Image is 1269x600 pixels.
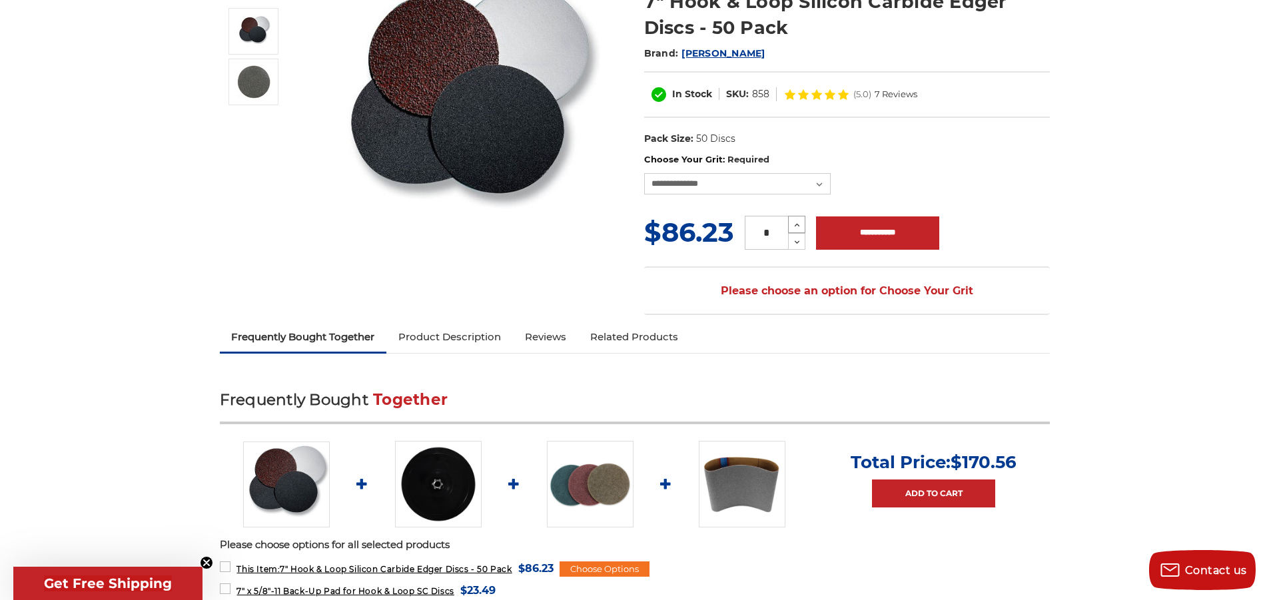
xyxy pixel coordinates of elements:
span: In Stock [672,88,712,100]
span: (5.0) [853,90,871,99]
img: Silicon Carbide 7" Hook & Loop Edger Discs [243,442,330,527]
dt: Pack Size: [644,132,693,146]
label: Choose Your Grit: [644,153,1050,166]
span: 7" Hook & Loop Silicon Carbide Edger Discs - 50 Pack [236,564,512,574]
dt: SKU: [726,87,749,101]
img: 7" Hook & Loop Silicon Carbide Edger Discs [237,65,270,99]
span: Together [373,390,448,409]
span: Please choose an option for Choose Your Grit [721,278,973,304]
span: Get Free Shipping [44,575,172,591]
a: Add to Cart [872,479,995,507]
strong: This Item: [236,564,280,574]
p: Please choose options for all selected products [220,537,1050,553]
span: 7 Reviews [875,90,917,99]
span: Brand: [644,47,679,59]
div: Get Free ShippingClose teaser [13,567,203,600]
div: Choose Options [560,561,649,577]
span: 7" x 5/8"-11 Back-Up Pad for Hook & Loop SC Discs [236,586,454,596]
img: Silicon Carbide 7" Hook & Loop Edger Discs [237,15,270,48]
span: $86.23 [644,216,734,248]
small: Required [727,154,769,164]
span: Contact us [1185,564,1247,577]
span: $86.23 [518,559,554,577]
span: $170.56 [951,451,1017,473]
span: $23.49 [460,581,496,599]
a: Product Description [386,322,513,352]
a: Related Products [578,322,690,352]
a: Reviews [513,322,578,352]
button: Close teaser [200,556,213,569]
span: Frequently Bought [220,390,368,409]
a: Frequently Bought Together [220,322,387,352]
button: Contact us [1149,550,1256,590]
dd: 858 [752,87,769,101]
a: [PERSON_NAME] [681,47,765,59]
dd: 50 Discs [696,132,735,146]
p: Total Price: [851,451,1017,473]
